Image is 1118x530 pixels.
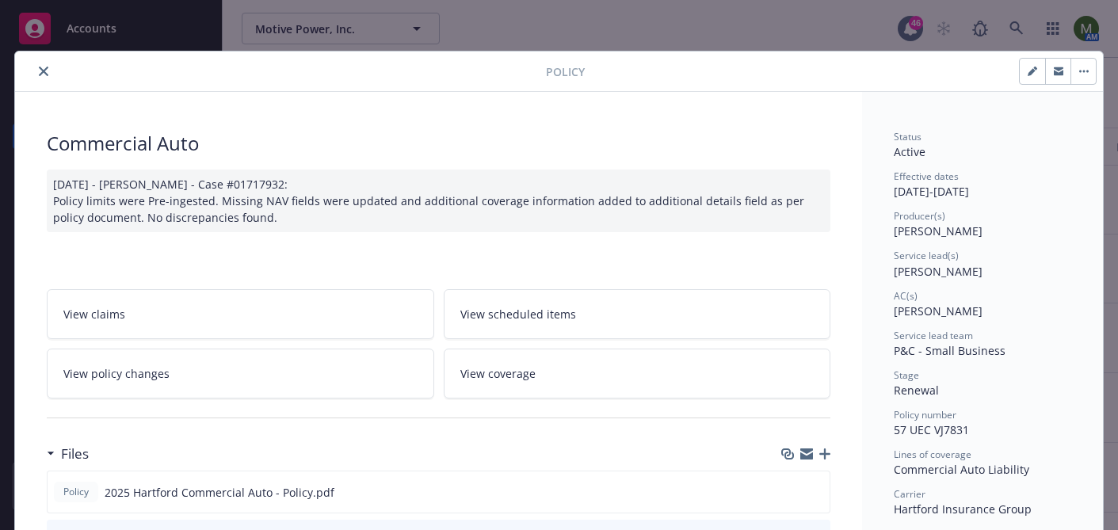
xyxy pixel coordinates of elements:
div: [DATE] - [DATE] [894,170,1071,200]
span: [PERSON_NAME] [894,223,983,238]
a: View policy changes [47,349,434,398]
span: Effective dates [894,170,959,183]
span: 2025 Hartford Commercial Auto - Policy.pdf [105,484,334,501]
button: close [34,62,53,81]
span: Active [894,144,925,159]
a: View claims [47,289,434,339]
button: preview file [809,484,823,501]
h3: Files [61,444,89,464]
span: View policy changes [63,365,170,382]
span: Service lead team [894,329,973,342]
span: View coverage [460,365,536,382]
a: View scheduled items [444,289,831,339]
span: Carrier [894,487,925,501]
span: [PERSON_NAME] [894,264,983,279]
span: Service lead(s) [894,249,959,262]
a: View coverage [444,349,831,398]
span: Renewal [894,383,939,398]
span: View claims [63,306,125,322]
span: Lines of coverage [894,448,971,461]
span: [PERSON_NAME] [894,303,983,318]
div: [DATE] - [PERSON_NAME] - Case #01717932: Policy limits were Pre-ingested. Missing NAV fields were... [47,170,830,232]
div: Commercial Auto [47,130,830,157]
span: Policy [546,63,585,80]
div: Files [47,444,89,464]
span: Producer(s) [894,209,945,223]
span: View scheduled items [460,306,576,322]
span: P&C - Small Business [894,343,1005,358]
button: download file [784,484,796,501]
span: Policy number [894,408,956,421]
span: Policy [60,485,92,499]
span: Hartford Insurance Group [894,501,1032,517]
span: 57 UEC VJ7831 [894,422,969,437]
div: Commercial Auto Liability [894,461,1071,478]
span: Stage [894,368,919,382]
span: Status [894,130,921,143]
span: AC(s) [894,289,918,303]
